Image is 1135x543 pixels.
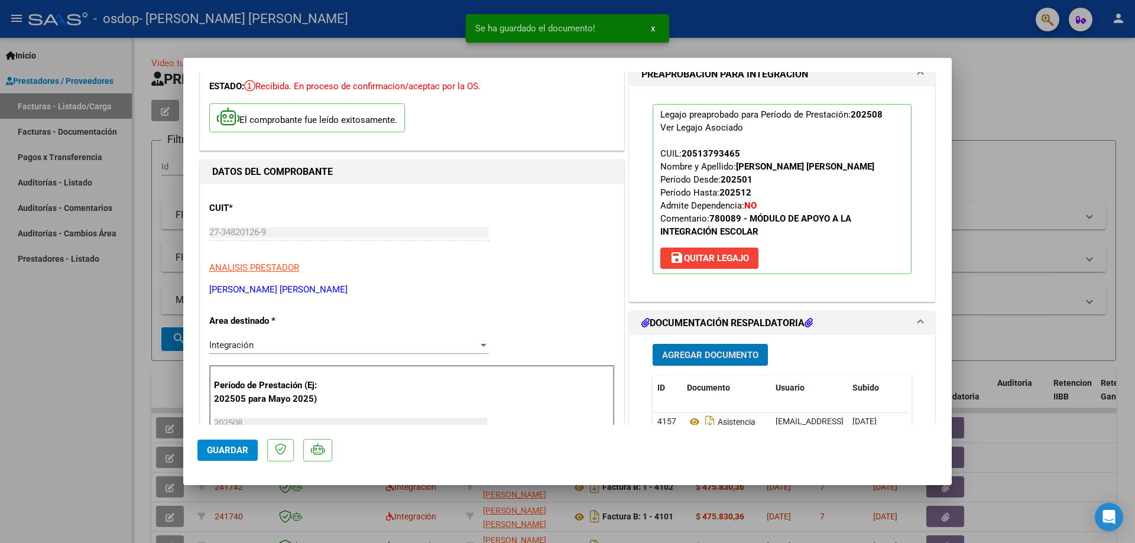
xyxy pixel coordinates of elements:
[197,440,258,461] button: Guardar
[653,104,912,274] p: Legajo preaprobado para Período de Prestación:
[660,213,851,237] strong: 780089 - MÓDULO DE APOYO A LA INTEGRACIÓN ESCOLAR
[907,375,966,401] datatable-header-cell: Acción
[702,412,718,431] i: Descargar documento
[209,283,615,297] p: [PERSON_NAME] [PERSON_NAME]
[771,375,848,401] datatable-header-cell: Usuario
[630,311,935,335] mat-expansion-panel-header: DOCUMENTACIÓN RESPALDATORIA
[848,375,907,401] datatable-header-cell: Subido
[719,187,751,198] strong: 202512
[660,248,758,269] button: Quitar Legajo
[209,103,405,132] p: El comprobante fue leído exitosamente.
[670,253,749,264] span: Quitar Legajo
[657,383,665,392] span: ID
[670,251,684,265] mat-icon: save
[209,262,299,273] span: ANALISIS PRESTADOR
[687,417,755,427] span: Asistencia
[660,148,874,237] span: CUIL: Nombre y Apellido: Período Desde: Período Hasta: Admite Dependencia:
[475,22,595,34] span: Se ha guardado el documento!
[721,174,753,185] strong: 202501
[682,147,740,160] div: 20513793465
[653,344,768,366] button: Agregar Documento
[209,340,254,350] span: Integración
[641,316,813,330] h1: DOCUMENTACIÓN RESPALDATORIA
[1095,503,1123,531] div: Open Intercom Messenger
[687,383,730,392] span: Documento
[851,109,883,120] strong: 202508
[744,200,757,211] strong: NO
[660,121,743,134] div: Ver Legajo Asociado
[209,81,244,92] span: ESTADO:
[682,375,771,401] datatable-header-cell: Documento
[630,63,935,86] mat-expansion-panel-header: PREAPROBACIÓN PARA INTEGRACION
[214,379,333,405] p: Período de Prestación (Ej: 202505 para Mayo 2025)
[852,383,879,392] span: Subido
[641,18,664,39] button: x
[662,350,758,360] span: Agregar Documento
[207,445,248,456] span: Guardar
[657,417,676,426] span: 4157
[209,201,331,215] p: CUIT
[776,383,805,392] span: Usuario
[852,417,877,426] span: [DATE]
[776,417,1045,426] span: [EMAIL_ADDRESS][DOMAIN_NAME] - . [PERSON_NAME] [PERSON_NAME]
[653,375,682,401] datatable-header-cell: ID
[651,23,655,34] span: x
[660,213,851,237] span: Comentario:
[212,166,333,177] strong: DATOS DEL COMPROBANTE
[244,81,481,92] span: Recibida. En proceso de confirmacion/aceptac por la OS.
[736,161,874,172] strong: [PERSON_NAME] [PERSON_NAME]
[641,67,808,82] h1: PREAPROBACIÓN PARA INTEGRACION
[630,86,935,301] div: PREAPROBACIÓN PARA INTEGRACION
[209,314,331,328] p: Area destinado *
